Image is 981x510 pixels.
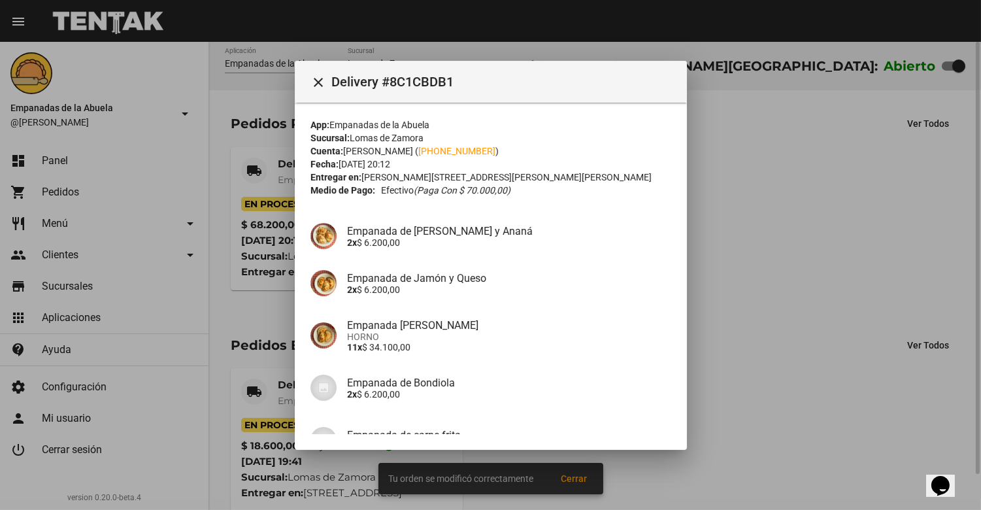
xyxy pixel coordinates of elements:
[413,185,510,195] i: (Paga con $ 70.000,00)
[310,158,671,171] div: [DATE] 20:12
[310,159,339,169] strong: Fecha:
[310,146,343,156] strong: Cuenta:
[310,144,671,158] div: [PERSON_NAME] ( )
[347,341,671,352] p: $ 34.100,00
[347,341,362,352] b: 11x
[310,131,671,144] div: Lomas de Zamora
[347,284,357,294] b: 2x
[347,318,671,331] h4: Empanada [PERSON_NAME]
[305,69,331,95] button: Cerrar
[310,120,329,130] strong: App:
[310,184,375,197] strong: Medio de Pago:
[310,172,361,182] strong: Entregar en:
[347,388,357,399] b: 2x
[380,184,510,197] span: Efectivo
[310,133,350,143] strong: Sucursal:
[310,118,671,131] div: Empanadas de la Abuela
[347,237,671,247] p: $ 6.200,00
[347,271,671,284] h4: Empanada de Jamón y Queso
[926,458,968,497] iframe: chat widget
[331,71,676,92] span: Delivery #8C1CBDB1
[310,75,326,90] mat-icon: Cerrar
[347,284,671,294] p: $ 6.200,00
[310,375,337,401] img: 07c47add-75b0-4ce5-9aba-194f44787723.jpg
[418,146,495,156] a: [PHONE_NUMBER]
[347,376,671,388] h4: Empanada de Bondiola
[310,223,337,249] img: f79e90c5-b4f9-4d92-9a9e-7fe78b339dbe.jpg
[347,428,671,441] h4: Empanada de carne frita
[310,427,337,453] img: 07c47add-75b0-4ce5-9aba-194f44787723.jpg
[347,237,357,247] b: 2x
[347,224,671,237] h4: Empanada de [PERSON_NAME] y Ananá
[310,171,671,184] div: [PERSON_NAME][STREET_ADDRESS][PERSON_NAME][PERSON_NAME]
[347,331,671,341] span: HORNO
[347,388,671,399] p: $ 6.200,00
[310,270,337,296] img: 72c15bfb-ac41-4ae4-a4f2-82349035ab42.jpg
[310,322,337,348] img: f753fea7-0f09-41b3-9a9e-ddb84fc3b359.jpg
